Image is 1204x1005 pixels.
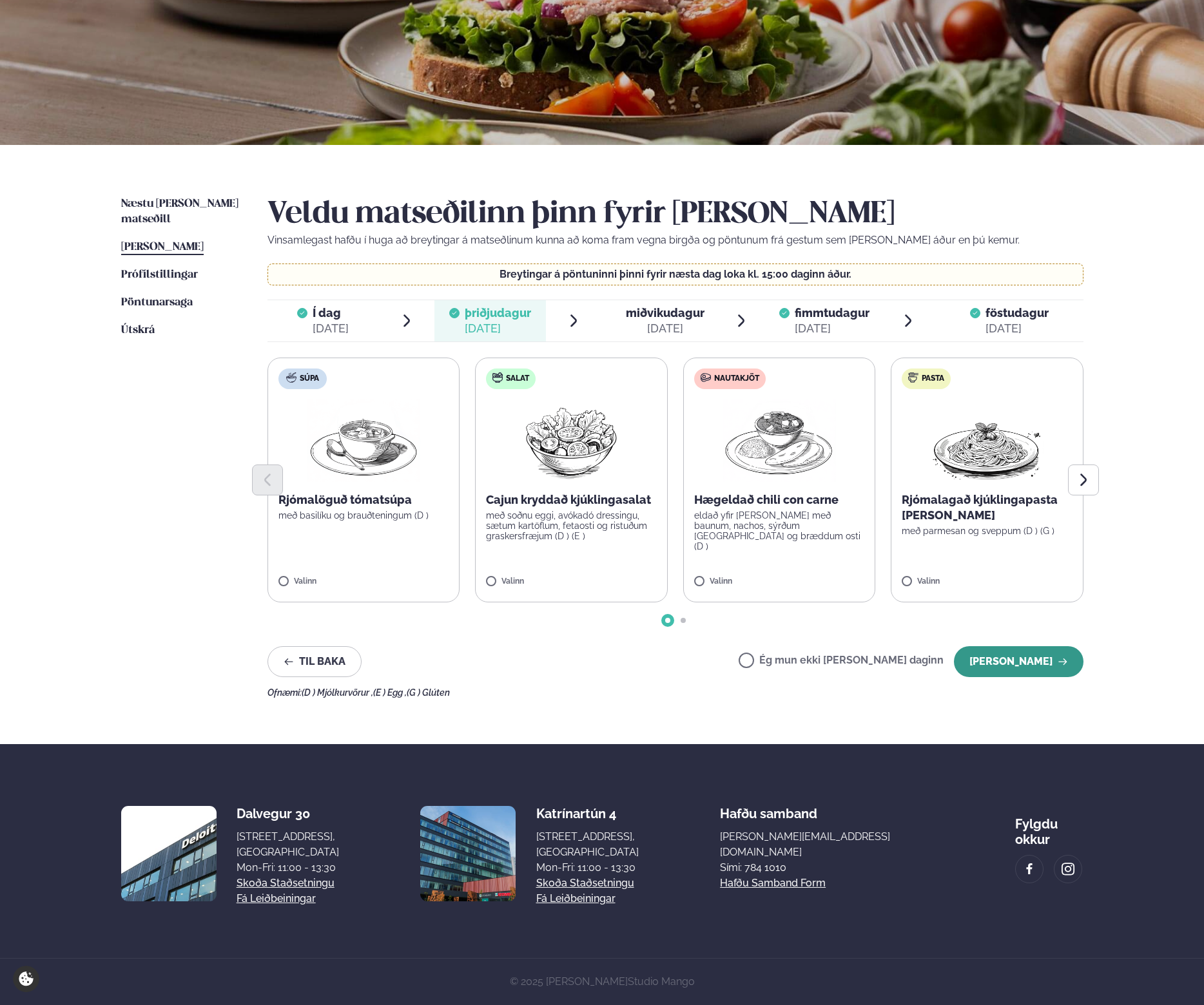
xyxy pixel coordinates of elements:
img: Curry-Rice-Naan.png [723,399,836,482]
div: [DATE] [313,321,349,336]
span: [PERSON_NAME] [121,242,204,253]
a: Fá leiðbeiningar [536,891,616,906]
span: Pöntunarsaga [121,297,193,308]
span: Súpa [300,374,319,384]
div: Mon-Fri: 11:00 - 13:30 [237,860,339,876]
p: með basilíku og brauðteningum (D ) [278,510,449,521]
a: Hafðu samband form [720,876,826,891]
img: image alt [1061,862,1075,877]
a: image alt [1016,856,1043,883]
h2: Veldu matseðilinn þinn fyrir [PERSON_NAME] [267,196,1083,233]
button: Til baka [267,646,362,677]
div: [DATE] [626,321,704,336]
span: þriðjudagur [465,306,531,320]
p: Breytingar á pöntuninni þinni fyrir næsta dag loka kl. 15:00 daginn áður. [280,269,1070,280]
span: miðvikudagur [626,306,704,320]
img: image alt [1022,862,1036,877]
a: Prófílstillingar [121,267,198,283]
img: soup.svg [286,372,296,383]
div: Mon-Fri: 11:00 - 13:30 [536,860,639,876]
div: Ofnæmi: [267,687,1083,698]
p: Rjómalöguð tómatsúpa [278,492,449,508]
p: eldað yfir [PERSON_NAME] með baunum, nachos, sýrðum [GEOGRAPHIC_DATA] og bræddum osti (D ) [694,510,865,551]
a: Studio Mango [628,975,695,988]
a: image alt [1054,856,1082,883]
span: Salat [506,374,529,384]
a: Skoða staðsetningu [536,876,634,891]
div: [DATE] [795,321,869,336]
span: (G ) Glúten [407,687,450,698]
img: Soup.png [307,399,420,482]
div: Dalvegur 30 [237,806,339,821]
span: (E ) Egg , [373,687,407,698]
span: Hafðu samband [720,796,817,821]
span: Prófílstillingar [121,269,198,280]
a: Skoða staðsetningu [237,876,335,891]
img: Spagetti.png [930,399,1044,482]
span: Í dag [313,305,349,321]
div: Fylgdu okkur [1015,806,1083,847]
img: salad.svg [492,372,503,383]
button: Next slide [1068,464,1099,495]
span: Næstu [PERSON_NAME] matseðill [121,198,238,225]
img: Salad.png [514,399,628,482]
a: Næstu [PERSON_NAME] matseðill [121,196,242,227]
button: [PERSON_NAME] [954,646,1083,677]
span: Útskrá [121,325,155,336]
div: [STREET_ADDRESS], [GEOGRAPHIC_DATA] [237,829,339,860]
a: Útskrá [121,323,155,338]
p: Sími: 784 1010 [720,860,933,876]
a: Pöntunarsaga [121,295,193,311]
span: Nautakjöt [714,374,759,384]
p: Rjómalagað kjúklingapasta [PERSON_NAME] [902,492,1073,523]
span: föstudagur [986,306,1049,320]
p: Vinsamlegast hafðu í huga að breytingar á matseðlinum kunna að koma fram vegna birgða og pöntunum... [267,233,1083,248]
span: © 2025 [PERSON_NAME] [510,975,695,988]
img: pasta.svg [908,372,918,383]
div: [DATE] [465,321,531,336]
span: Go to slide 2 [681,618,686,623]
p: með soðnu eggi, avókadó dressingu, sætum kartöflum, fetaosti og ristuðum graskersfræjum (D ) (E ) [486,510,657,541]
span: fimmtudagur [795,306,869,320]
button: Previous slide [252,464,283,495]
div: [DATE] [986,321,1049,336]
p: með parmesan og sveppum (D ) (G ) [902,526,1073,536]
a: Fá leiðbeiningar [237,891,316,906]
p: Hægeldað chili con carne [694,492,865,508]
img: image alt [420,806,516,901]
a: [PERSON_NAME][EMAIL_ADDRESS][DOMAIN_NAME] [720,829,933,860]
p: Cajun kryddað kjúklingasalat [486,492,657,508]
img: image alt [121,806,217,901]
span: Pasta [922,374,944,384]
a: Cookie settings [13,966,39,992]
a: [PERSON_NAME] [121,240,204,255]
span: Go to slide 1 [665,618,670,623]
img: beef.svg [701,372,711,383]
div: Katrínartún 4 [536,806,639,821]
div: [STREET_ADDRESS], [GEOGRAPHIC_DATA] [536,829,639,860]
span: (D ) Mjólkurvörur , [302,687,373,698]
